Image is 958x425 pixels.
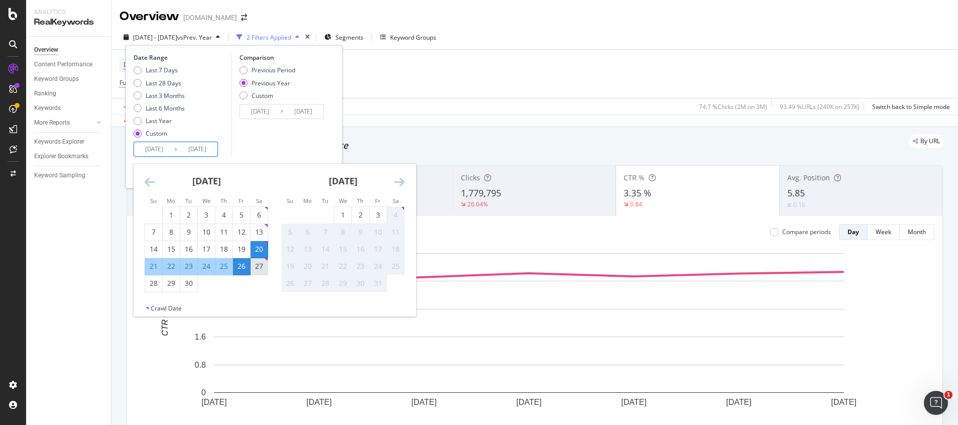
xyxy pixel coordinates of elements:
td: Not available. Monday, October 6, 2025 [299,224,317,241]
td: Choose Monday, September 1, 2025 as your check-in date. It’s available. [163,206,180,224]
div: Overview [34,45,58,55]
div: Keyword Groups [390,33,436,42]
small: Mo [303,197,312,204]
td: Choose Saturday, September 13, 2025 as your check-in date. It’s available. [251,224,268,241]
td: Selected. Sunday, September 21, 2025 [145,258,163,275]
div: Crawl Date [151,304,182,312]
div: 20 [299,261,316,271]
div: More Reports [34,118,70,128]
div: 16 [352,244,369,254]
div: [DOMAIN_NAME] [183,13,237,23]
div: 30 [352,278,369,288]
div: Custom [146,129,167,138]
div: Last 7 Days [134,66,185,74]
span: [DATE] - [DATE] [133,33,177,42]
span: Segments [335,33,364,42]
td: Selected as start date. Saturday, September 20, 2025 [251,241,268,258]
div: 26.04% [467,200,488,208]
div: Custom [240,91,295,100]
div: 31 [370,278,387,288]
td: Not available. Friday, October 17, 2025 [370,241,387,258]
div: Previous Year [240,79,295,87]
a: Keyword Sampling [34,170,104,181]
div: Move backward to switch to the previous month. [145,176,155,188]
td: Not available. Wednesday, October 29, 2025 [334,275,352,292]
div: 13 [251,227,268,237]
button: Apply [119,98,149,115]
td: Choose Sunday, September 14, 2025 as your check-in date. It’s available. [145,241,163,258]
td: Selected as end date. Friday, September 26, 2025 [233,258,251,275]
div: 27 [251,261,268,271]
div: 10 [370,227,387,237]
div: Comparison [240,53,327,62]
div: 2 [352,210,369,220]
td: Choose Friday, October 3, 2025 as your check-in date. It’s available. [370,206,387,224]
text: [DATE] [726,398,751,406]
small: Th [357,197,364,204]
td: Choose Tuesday, September 9, 2025 as your check-in date. It’s available. [180,224,198,241]
div: 1 [334,210,351,220]
td: Not available. Monday, October 20, 2025 [299,258,317,275]
td: Choose Tuesday, September 2, 2025 as your check-in date. It’s available. [180,206,198,224]
div: 7 [145,227,162,237]
div: 3 [198,210,215,220]
button: Segments [320,29,368,45]
td: Choose Friday, September 5, 2025 as your check-in date. It’s available. [233,206,251,224]
small: Fr [375,197,381,204]
div: Custom [252,91,273,100]
small: Sa [256,197,262,204]
td: Not available. Thursday, October 23, 2025 [352,258,370,275]
strong: [DATE] [329,175,357,187]
div: 14 [145,244,162,254]
div: 30 [180,278,197,288]
text: 1.6 [195,333,206,341]
div: 12 [282,244,299,254]
td: Choose Monday, September 15, 2025 as your check-in date. It’s available. [163,241,180,258]
div: 2 Filters Applied [247,33,291,42]
span: CTR % [624,173,645,182]
div: 1 [163,210,180,220]
div: 0.84 [630,200,642,208]
div: 6 [251,210,268,220]
td: Not available. Tuesday, October 28, 2025 [317,275,334,292]
td: Not available. Friday, October 24, 2025 [370,258,387,275]
a: Ranking [34,88,104,99]
text: [DATE] [306,398,331,406]
small: Tu [322,197,328,204]
td: Not available. Tuesday, October 21, 2025 [317,258,334,275]
span: 1,779,795 [461,187,501,199]
button: Switch back to Simple mode [868,98,950,115]
td: Not available. Sunday, October 26, 2025 [282,275,299,292]
div: 5 [282,227,299,237]
td: Not available. Wednesday, October 22, 2025 [334,258,352,275]
div: 93.49 % URLs ( 240K on 257K ) [780,102,860,111]
td: Not available. Saturday, October 11, 2025 [387,224,405,241]
div: Last 7 Days [146,66,178,74]
small: Sa [393,197,399,204]
div: Date Range [134,53,229,62]
button: Month [900,224,934,240]
svg: A chart. [135,248,923,422]
button: [DATE] - [DATE]vsPrev. Year [119,29,224,45]
a: Content Performance [34,59,104,70]
div: Switch back to Simple mode [872,102,950,111]
div: 13 [299,244,316,254]
div: 20 [251,244,268,254]
div: 24 [198,261,215,271]
a: Keywords Explorer [34,137,104,147]
text: [DATE] [411,398,436,406]
td: Choose Sunday, September 28, 2025 as your check-in date. It’s available. [145,275,163,292]
div: Last Year [134,117,185,125]
div: 23 [352,261,369,271]
td: Choose Thursday, September 18, 2025 as your check-in date. It’s available. [215,241,233,258]
td: Not available. Friday, October 31, 2025 [370,275,387,292]
td: Selected. Wednesday, September 24, 2025 [198,258,215,275]
div: arrow-right-arrow-left [241,14,247,21]
td: Not available. Tuesday, October 14, 2025 [317,241,334,258]
div: 18 [215,244,232,254]
td: Choose Monday, September 8, 2025 as your check-in date. It’s available. [163,224,180,241]
button: 2 Filters Applied [232,29,303,45]
div: 16 [180,244,197,254]
span: 5.85 [787,187,805,199]
div: Week [876,228,891,236]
